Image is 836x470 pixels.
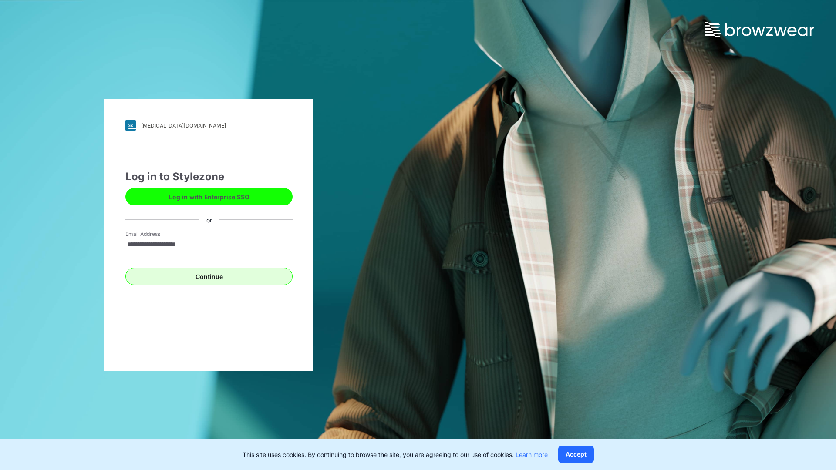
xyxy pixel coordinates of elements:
button: Log in with Enterprise SSO [125,188,293,205]
img: browzwear-logo.73288ffb.svg [705,22,814,37]
img: svg+xml;base64,PHN2ZyB3aWR0aD0iMjgiIGhlaWdodD0iMjgiIHZpZXdCb3g9IjAgMCAyOCAyOCIgZmlsbD0ibm9uZSIgeG... [125,120,136,131]
div: Log in to Stylezone [125,169,293,185]
div: or [199,215,219,224]
label: Email Address [125,230,186,238]
div: [MEDICAL_DATA][DOMAIN_NAME] [141,122,226,129]
button: Accept [558,446,594,463]
a: [MEDICAL_DATA][DOMAIN_NAME] [125,120,293,131]
p: This site uses cookies. By continuing to browse the site, you are agreeing to our use of cookies. [243,450,548,459]
a: Learn more [516,451,548,458]
button: Continue [125,268,293,285]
